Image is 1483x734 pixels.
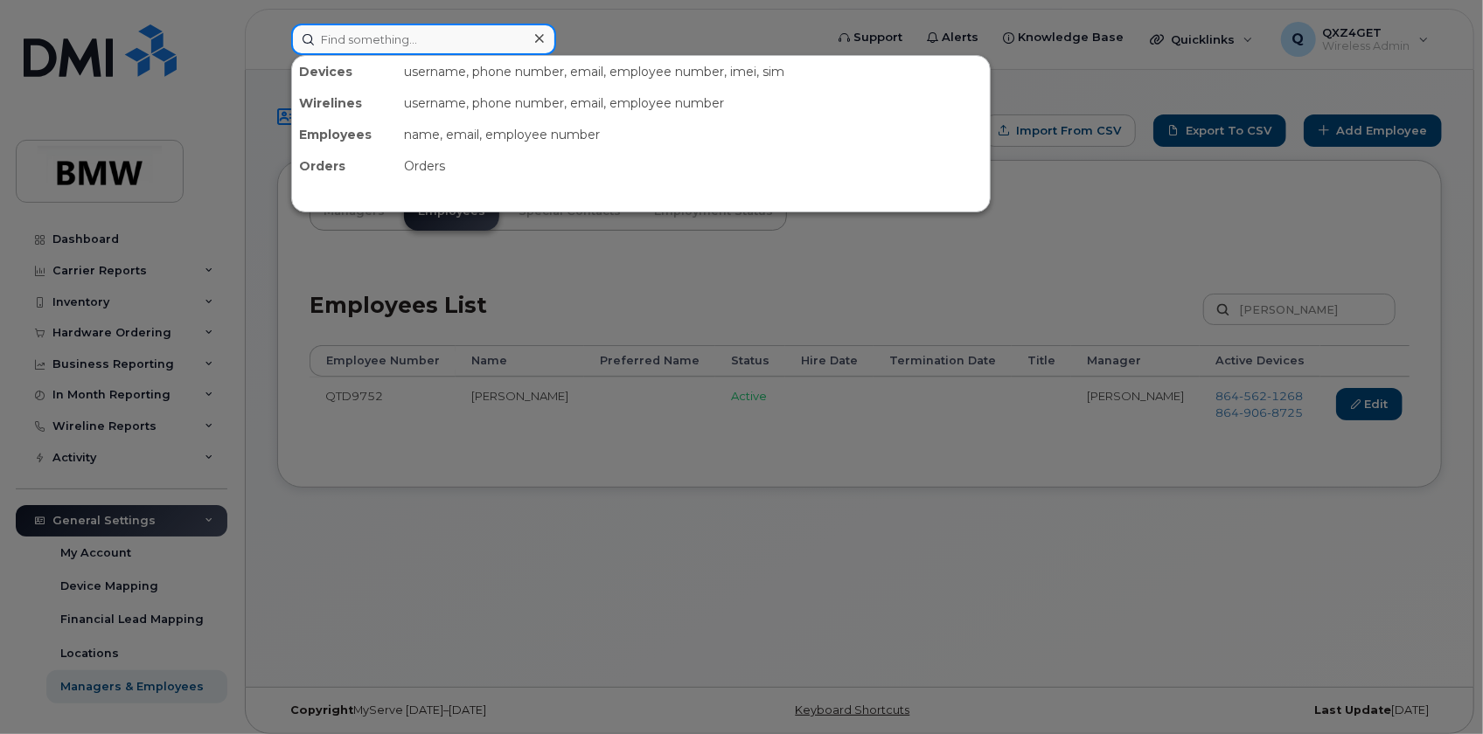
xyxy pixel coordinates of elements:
[292,150,397,182] div: Orders
[1407,658,1470,721] iframe: Messenger Launcher
[292,56,397,87] div: Devices
[397,150,990,182] div: Orders
[397,56,990,87] div: username, phone number, email, employee number, imei, sim
[292,87,397,119] div: Wirelines
[292,119,397,150] div: Employees
[397,119,990,150] div: name, email, employee number
[397,87,990,119] div: username, phone number, email, employee number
